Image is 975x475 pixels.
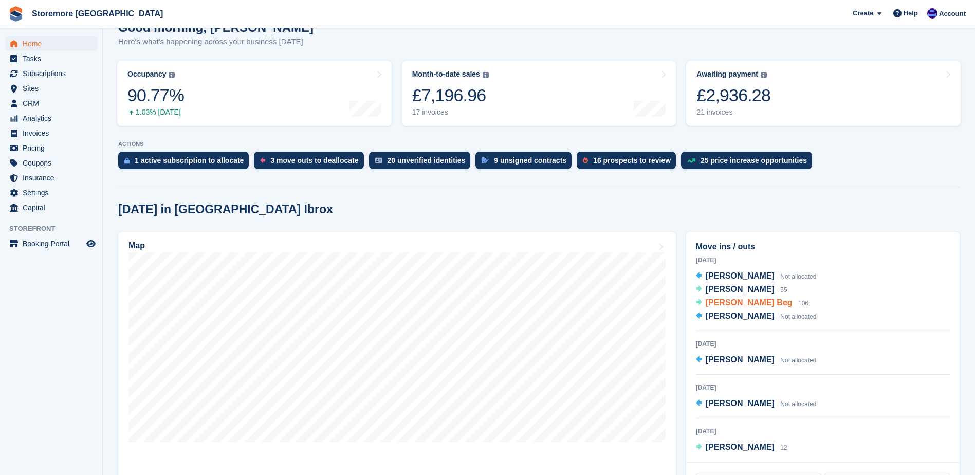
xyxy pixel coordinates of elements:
div: 1.03% [DATE] [127,108,184,117]
span: Home [23,36,84,51]
span: Account [939,9,966,19]
a: [PERSON_NAME] Not allocated [696,397,817,411]
img: icon-info-grey-7440780725fd019a000dd9b08b2336e03edf1995a4989e88bcd33f0948082b44.svg [483,72,489,78]
a: Preview store [85,238,97,250]
div: 90.77% [127,85,184,106]
span: Storefront [9,224,102,234]
div: 9 unsigned contracts [494,156,566,165]
div: Occupancy [127,70,166,79]
a: menu [5,51,97,66]
a: menu [5,141,97,155]
div: 16 prospects to review [593,156,671,165]
a: Occupancy 90.77% 1.03% [DATE] [117,61,392,126]
div: [DATE] [696,383,950,392]
span: [PERSON_NAME] [706,355,775,364]
div: [DATE] [696,427,950,436]
a: Month-to-date sales £7,196.96 17 invoices [402,61,676,126]
div: 1 active subscription to allocate [135,156,244,165]
span: Sites [23,81,84,96]
img: verify_identity-adf6edd0f0f0b5bbfe63781bf79b02c33cf7c696d77639b501bdc392416b5a36.svg [375,157,382,163]
a: menu [5,81,97,96]
div: 20 unverified identities [388,156,466,165]
p: Here's what's happening across your business [DATE] [118,36,314,48]
span: Help [904,8,918,19]
img: active_subscription_to_allocate_icon-d502201f5373d7db506a760aba3b589e785aa758c864c3986d89f69b8ff3... [124,157,130,164]
span: Analytics [23,111,84,125]
a: 16 prospects to review [577,152,681,174]
div: Month-to-date sales [412,70,480,79]
div: 3 move outs to deallocate [270,156,358,165]
span: Pricing [23,141,84,155]
span: 12 [780,444,787,451]
span: Not allocated [780,313,816,320]
a: 20 unverified identities [369,152,476,174]
span: 55 [780,286,787,294]
span: Not allocated [780,357,816,364]
a: [PERSON_NAME] Not allocated [696,310,817,323]
img: icon-info-grey-7440780725fd019a000dd9b08b2336e03edf1995a4989e88bcd33f0948082b44.svg [761,72,767,78]
span: 106 [798,300,808,307]
span: Settings [23,186,84,200]
div: 17 invoices [412,108,489,117]
a: 9 unsigned contracts [475,152,577,174]
a: [PERSON_NAME] Not allocated [696,354,817,367]
img: price_increase_opportunities-93ffe204e8149a01c8c9dc8f82e8f89637d9d84a8eef4429ea346261dce0b2c0.svg [687,158,695,163]
a: menu [5,126,97,140]
span: Insurance [23,171,84,185]
h2: Move ins / outs [696,241,950,253]
a: menu [5,186,97,200]
div: [DATE] [696,339,950,349]
img: icon-info-grey-7440780725fd019a000dd9b08b2336e03edf1995a4989e88bcd33f0948082b44.svg [169,72,175,78]
span: Create [853,8,873,19]
div: £2,936.28 [696,85,770,106]
span: CRM [23,96,84,111]
span: Booking Portal [23,236,84,251]
a: menu [5,36,97,51]
a: Awaiting payment £2,936.28 21 invoices [686,61,961,126]
a: menu [5,236,97,251]
span: [PERSON_NAME] [706,312,775,320]
div: [DATE] [696,255,950,265]
a: [PERSON_NAME] 12 [696,441,787,454]
h2: Map [128,241,145,250]
a: 1 active subscription to allocate [118,152,254,174]
a: menu [5,111,97,125]
div: 25 price increase opportunities [701,156,807,165]
span: [PERSON_NAME] [706,271,775,280]
img: move_outs_to_deallocate_icon-f764333ba52eb49d3ac5e1228854f67142a1ed5810a6f6cc68b1a99e826820c5.svg [260,157,265,163]
span: Tasks [23,51,84,66]
span: Subscriptions [23,66,84,81]
span: Capital [23,200,84,215]
a: menu [5,200,97,215]
a: menu [5,171,97,185]
span: Coupons [23,156,84,170]
span: [PERSON_NAME] [706,285,775,294]
span: [PERSON_NAME] [706,443,775,451]
a: 3 move outs to deallocate [254,152,369,174]
span: [PERSON_NAME] Beg [706,298,793,307]
span: Not allocated [780,400,816,408]
h2: [DATE] in [GEOGRAPHIC_DATA] Ibrox [118,203,333,216]
a: [PERSON_NAME] 55 [696,283,787,297]
a: menu [5,156,97,170]
span: Invoices [23,126,84,140]
a: Storemore [GEOGRAPHIC_DATA] [28,5,167,22]
div: £7,196.96 [412,85,489,106]
a: [PERSON_NAME] Beg 106 [696,297,808,310]
span: [PERSON_NAME] [706,399,775,408]
img: stora-icon-8386f47178a22dfd0bd8f6a31ec36ba5ce8667c1dd55bd0f319d3a0aa187defe.svg [8,6,24,22]
p: ACTIONS [118,141,960,148]
img: contract_signature_icon-13c848040528278c33f63329250d36e43548de30e8caae1d1a13099fd9432cc5.svg [482,157,489,163]
a: menu [5,96,97,111]
span: Not allocated [780,273,816,280]
img: Angela [927,8,937,19]
img: prospect-51fa495bee0391a8d652442698ab0144808aea92771e9ea1ae160a38d050c398.svg [583,157,588,163]
a: menu [5,66,97,81]
a: 25 price increase opportunities [681,152,817,174]
a: [PERSON_NAME] Not allocated [696,270,817,283]
div: Awaiting payment [696,70,758,79]
div: 21 invoices [696,108,770,117]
